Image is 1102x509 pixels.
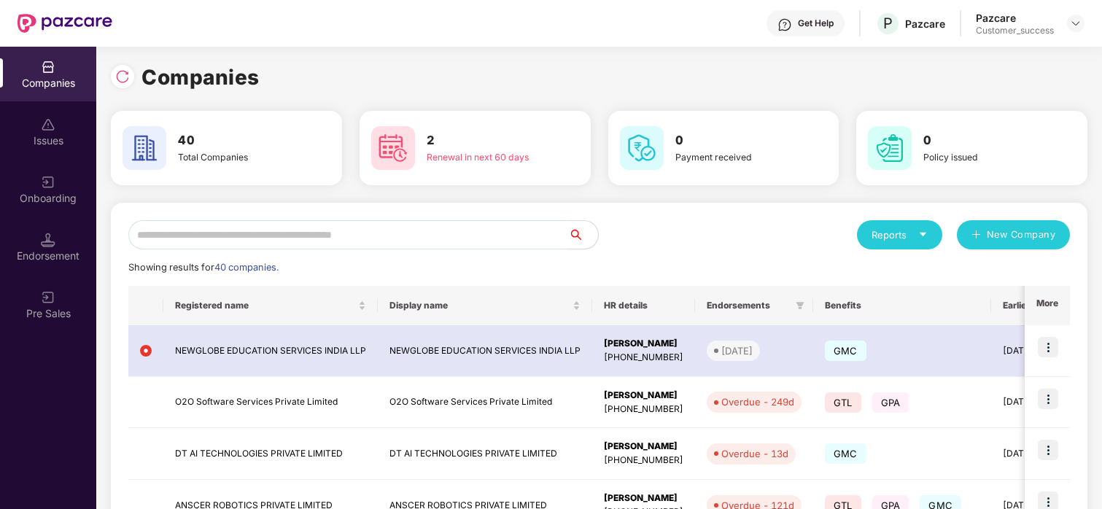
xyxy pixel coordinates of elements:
[378,377,592,429] td: O2O Software Services Private Limited
[777,18,792,32] img: svg+xml;base64,PHN2ZyBpZD0iSGVscC0zMngzMiIgeG1sbnM9Imh0dHA6Ly93d3cudzMub3JnLzIwMDAvc3ZnIiB3aWR0aD...
[140,345,152,357] img: svg+xml;base64,PHN2ZyB4bWxucz0iaHR0cDovL3d3dy53My5vcmcvMjAwMC9zdmciIHdpZHRoPSIxMiIgaGVpZ2h0PSIxMi...
[957,220,1070,249] button: plusNew Company
[604,454,683,467] div: [PHONE_NUMBER]
[123,126,166,170] img: svg+xml;base64,PHN2ZyB4bWxucz0iaHR0cDovL3d3dy53My5vcmcvMjAwMC9zdmciIHdpZHRoPSI2MCIgaGVpZ2h0PSI2MC...
[41,60,55,74] img: svg+xml;base64,PHN2ZyBpZD0iQ29tcGFuaWVzIiB4bWxucz0iaHR0cDovL3d3dy53My5vcmcvMjAwMC9zdmciIHdpZHRoPS...
[721,343,753,358] div: [DATE]
[991,286,1085,325] th: Earliest Renewal
[427,150,543,164] div: Renewal in next 60 days
[568,220,599,249] button: search
[991,428,1085,480] td: [DATE]
[175,300,355,311] span: Registered name
[604,389,683,403] div: [PERSON_NAME]
[592,286,695,325] th: HR details
[721,395,794,409] div: Overdue - 249d
[41,117,55,132] img: svg+xml;base64,PHN2ZyBpZD0iSXNzdWVzX2Rpc2FibGVkIiB4bWxucz0iaHR0cDovL3d3dy53My5vcmcvMjAwMC9zdmciIH...
[371,126,415,170] img: svg+xml;base64,PHN2ZyB4bWxucz0iaHR0cDovL3d3dy53My5vcmcvMjAwMC9zdmciIHdpZHRoPSI2MCIgaGVpZ2h0PSI2MC...
[707,300,790,311] span: Endorsements
[378,286,592,325] th: Display name
[976,11,1054,25] div: Pazcare
[378,428,592,480] td: DT AI TECHNOLOGIES PRIVATE LIMITED
[825,443,866,464] span: GMC
[1038,337,1058,357] img: icon
[378,325,592,377] td: NEWGLOBE EDUCATION SERVICES INDIA LLP
[214,262,279,273] span: 40 companies.
[178,131,294,150] h3: 40
[604,351,683,365] div: [PHONE_NUMBER]
[568,229,598,241] span: search
[923,131,1039,150] h3: 0
[1025,286,1070,325] th: More
[675,150,791,164] div: Payment received
[991,325,1085,377] td: [DATE]
[141,61,260,93] h1: Companies
[163,428,378,480] td: DT AI TECHNOLOGIES PRIVATE LIMITED
[18,14,112,33] img: New Pazcare Logo
[825,341,866,361] span: GMC
[604,337,683,351] div: [PERSON_NAME]
[41,290,55,305] img: svg+xml;base64,PHN2ZyB3aWR0aD0iMjAiIGhlaWdodD0iMjAiIHZpZXdCb3g9IjAgMCAyMCAyMCIgZmlsbD0ibm9uZSIgeG...
[796,301,804,310] span: filter
[918,230,928,239] span: caret-down
[991,377,1085,429] td: [DATE]
[389,300,570,311] span: Display name
[793,297,807,314] span: filter
[1038,389,1058,409] img: icon
[976,25,1054,36] div: Customer_success
[427,131,543,150] h3: 2
[971,230,981,241] span: plus
[620,126,664,170] img: svg+xml;base64,PHN2ZyB4bWxucz0iaHR0cDovL3d3dy53My5vcmcvMjAwMC9zdmciIHdpZHRoPSI2MCIgaGVpZ2h0PSI2MC...
[41,233,55,247] img: svg+xml;base64,PHN2ZyB3aWR0aD0iMTQuNSIgaGVpZ2h0PSIxNC41IiB2aWV3Qm94PSIwIDAgMTYgMTYiIGZpbGw9Im5vbm...
[872,392,909,413] span: GPA
[923,150,1039,164] div: Policy issued
[163,377,378,429] td: O2O Software Services Private Limited
[721,446,788,461] div: Overdue - 13d
[604,403,683,416] div: [PHONE_NUMBER]
[163,325,378,377] td: NEWGLOBE EDUCATION SERVICES INDIA LLP
[115,69,130,84] img: svg+xml;base64,PHN2ZyBpZD0iUmVsb2FkLTMyeDMyIiB4bWxucz0iaHR0cDovL3d3dy53My5vcmcvMjAwMC9zdmciIHdpZH...
[1038,440,1058,460] img: icon
[987,228,1056,242] span: New Company
[798,18,834,29] div: Get Help
[905,17,945,31] div: Pazcare
[868,126,912,170] img: svg+xml;base64,PHN2ZyB4bWxucz0iaHR0cDovL3d3dy53My5vcmcvMjAwMC9zdmciIHdpZHRoPSI2MCIgaGVpZ2h0PSI2MC...
[41,175,55,190] img: svg+xml;base64,PHN2ZyB3aWR0aD0iMjAiIGhlaWdodD0iMjAiIHZpZXdCb3g9IjAgMCAyMCAyMCIgZmlsbD0ibm9uZSIgeG...
[604,491,683,505] div: [PERSON_NAME]
[128,262,279,273] span: Showing results for
[883,15,893,32] span: P
[163,286,378,325] th: Registered name
[178,150,294,164] div: Total Companies
[1070,18,1082,29] img: svg+xml;base64,PHN2ZyBpZD0iRHJvcGRvd24tMzJ4MzIiIHhtbG5zPSJodHRwOi8vd3d3LnczLm9yZy8yMDAwL3N2ZyIgd2...
[675,131,791,150] h3: 0
[604,440,683,454] div: [PERSON_NAME]
[872,228,928,242] div: Reports
[825,392,861,413] span: GTL
[813,286,991,325] th: Benefits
